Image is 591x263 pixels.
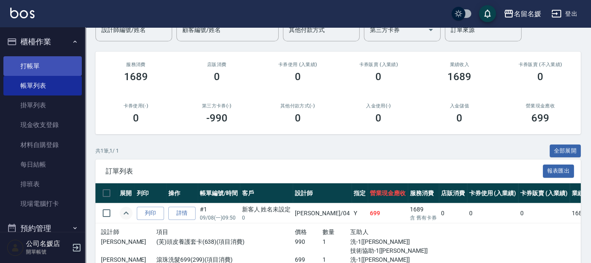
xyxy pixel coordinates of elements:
h2: 營業現金應收 [510,103,571,109]
a: 詳情 [168,207,196,220]
th: 指定 [352,183,368,203]
h3: 1689 [447,71,471,83]
td: Y [352,203,368,223]
td: #1 [198,203,240,223]
span: 價格 [295,228,307,235]
h2: 其他付款方式(-) [268,103,328,109]
p: 洗-1[[PERSON_NAME]] [350,237,433,246]
span: 互助人 [350,228,369,235]
button: 登出 [548,6,581,22]
div: 新客人 姓名未設定 [242,205,291,214]
img: Logo [10,8,35,18]
th: 帳單編號/時間 [198,183,240,203]
th: 客戶 [240,183,293,203]
h5: 公司名媛店 [26,240,69,248]
p: 0 [242,214,291,222]
th: 列印 [135,183,166,203]
th: 服務消費 [408,183,439,203]
th: 設計師 [293,183,352,203]
h2: 入金儲值 [429,103,490,109]
button: 報表匯出 [543,165,574,178]
h3: -990 [206,112,228,124]
img: Person [7,239,24,256]
h2: 第三方卡券(-) [187,103,247,109]
td: 0 [518,203,570,223]
h2: 店販消費 [187,62,247,67]
th: 展開 [118,183,135,203]
p: 990 [295,237,323,246]
a: 帳單列表 [3,76,82,95]
button: save [479,5,496,22]
button: Open [424,23,438,37]
span: 數量 [323,228,335,235]
h3: 699 [531,112,549,124]
h3: 0 [375,112,381,124]
button: 列印 [137,207,164,220]
p: [PERSON_NAME] [101,237,156,246]
h2: 卡券使用(-) [106,103,166,109]
th: 營業現金應收 [368,183,408,203]
button: 櫃檯作業 [3,31,82,53]
h3: 0 [295,112,301,124]
p: 共 1 筆, 1 / 1 [95,147,119,155]
button: expand row [120,207,133,220]
p: 技術協助-1[[PERSON_NAME]] [350,246,433,255]
div: 名留名媛 [514,9,541,19]
h3: 0 [537,71,543,83]
p: 1 [323,237,350,246]
a: 排班表 [3,174,82,194]
span: 項目 [156,228,169,235]
h3: 0 [456,112,462,124]
h2: 卡券販賣 (入業績) [348,62,409,67]
h3: 服務消費 [106,62,166,67]
a: 現金收支登錄 [3,115,82,135]
h2: 業績收入 [429,62,490,67]
a: 現場電腦打卡 [3,194,82,214]
p: 含 舊有卡券 [410,214,437,222]
button: 名留名媛 [500,5,545,23]
a: 每日結帳 [3,155,82,174]
td: 1689 [408,203,439,223]
th: 操作 [166,183,198,203]
span: 設計師 [101,228,119,235]
td: 0 [467,203,519,223]
p: 開單帳號 [26,248,69,256]
h3: 0 [375,71,381,83]
th: 卡券使用 (入業績) [467,183,519,203]
span: 訂單列表 [106,167,543,176]
h2: 卡券販賣 (不入業績) [510,62,571,67]
p: (芙)頭皮養護套卡(638)(項目消費) [156,237,295,246]
a: 報表匯出 [543,167,574,175]
h3: 1689 [124,71,148,83]
h3: 0 [133,112,139,124]
h2: 入金使用(-) [348,103,409,109]
th: 卡券販賣 (入業績) [518,183,570,203]
td: [PERSON_NAME] /04 [293,203,352,223]
td: 699 [368,203,408,223]
th: 店販消費 [439,183,467,203]
p: 09/08 (一) 09:50 [200,214,238,222]
h3: 0 [214,71,220,83]
h3: 0 [295,71,301,83]
a: 打帳單 [3,56,82,76]
td: 0 [439,203,467,223]
h2: 卡券使用 (入業績) [268,62,328,67]
a: 掛單列表 [3,95,82,115]
a: 材料自購登錄 [3,135,82,155]
button: 全部展開 [550,145,581,158]
button: 預約管理 [3,217,82,240]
